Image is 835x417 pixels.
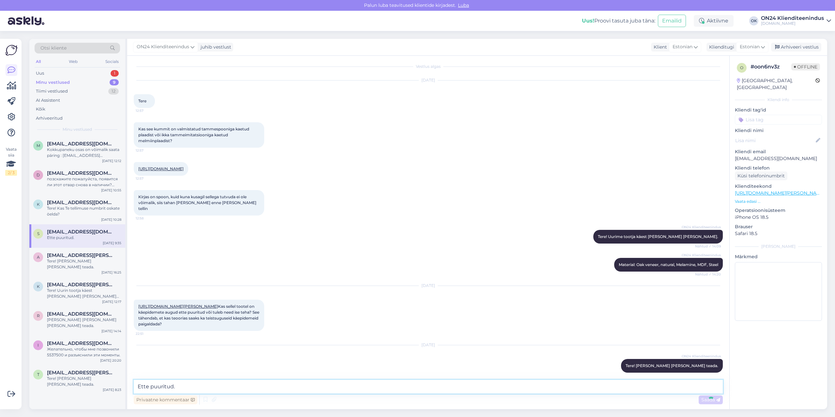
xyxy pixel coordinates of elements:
[598,234,718,239] span: Tere! Uurime tootja käest [PERSON_NAME] [PERSON_NAME].
[735,115,822,125] input: Lisa tag
[40,45,67,52] span: Otsi kliente
[138,304,260,326] span: Kas sellel tootel on käepidemete augud ette puuritud või tuleb need ise teha? See tähendab, et ka...
[136,176,160,181] span: 12:57
[37,231,39,236] span: s
[682,354,721,359] span: ON24 Klienditeenindus
[673,43,692,51] span: Estonian
[111,70,119,77] div: 1
[37,372,39,377] span: t
[101,329,121,334] div: [DATE] 14:14
[737,77,815,91] div: [GEOGRAPHIC_DATA], [GEOGRAPHIC_DATA]
[735,244,822,249] div: [PERSON_NAME]
[37,313,40,318] span: r
[740,43,760,51] span: Estonian
[36,88,68,95] div: Tiimi vestlused
[101,188,121,193] div: [DATE] 10:55
[36,97,60,104] div: AI Assistent
[735,199,822,204] p: Vaata edasi ...
[749,16,758,25] div: OK
[761,21,824,26] div: [DOMAIN_NAME]
[5,170,17,176] div: 2 / 3
[103,387,121,392] div: [DATE] 8:23
[751,63,791,71] div: # oon6nv3z
[694,15,734,27] div: Aktiivne
[37,143,40,148] span: m
[47,170,115,176] span: darinachud4@gmail.com
[102,158,121,163] div: [DATE] 12:12
[102,299,121,304] div: [DATE] 12:17
[134,283,723,289] div: [DATE]
[138,98,146,103] span: Tere
[735,137,814,144] input: Lisa nimi
[138,166,184,171] a: [URL][DOMAIN_NAME]
[735,107,822,113] p: Kliendi tag'id
[36,79,70,86] div: Minu vestlused
[682,253,721,258] span: ON24 Klienditeenindus
[47,370,115,376] span: tomberg.kristina@gmail.com
[101,217,121,222] div: [DATE] 10:28
[658,15,686,27] button: Emailid
[695,272,721,277] span: Nähtud ✓ 14:20
[47,258,121,270] div: Tere! [PERSON_NAME] [PERSON_NAME] teada.
[37,202,40,207] span: k
[735,190,825,196] a: [URL][DOMAIN_NAME][PERSON_NAME]
[5,44,18,56] img: Askly Logo
[36,70,44,77] div: Uus
[582,17,655,25] div: Proovi tasuta juba täna:
[735,155,822,162] p: [EMAIL_ADDRESS][DOMAIN_NAME]
[137,43,189,51] span: ON24 Klienditeenindus
[47,200,115,205] span: kiffu65@gmail.com
[134,64,723,69] div: Vestlus algas
[619,262,718,267] span: Material: Oak veneer, natural, Melamine, MDF, Steel
[138,194,257,211] span: Kirjas on spoon, kuid kuna kusagil sellega tutvuda ei ole võimalik, siis tahan [PERSON_NAME] enne...
[136,108,160,113] span: 12:57
[37,172,40,177] span: d
[47,288,121,299] div: Tere! Uurin tootja käest [PERSON_NAME] [PERSON_NAME] saabub vastus.
[47,340,115,346] span: irinake61@mail.ru
[36,106,45,112] div: Kõik
[626,363,718,368] span: Tere! [PERSON_NAME] [PERSON_NAME] teada.
[696,373,721,378] span: 9:35
[108,88,119,95] div: 12
[651,44,667,51] div: Klient
[771,43,821,52] div: Arhiveeri vestlus
[47,282,115,288] span: kaisa.berg@mail.ee
[735,230,822,237] p: Safari 18.5
[138,304,218,309] a: [URL][DOMAIN_NAME][PERSON_NAME]
[47,205,121,217] div: Tere! Kas Te tellimuse numbrit oskate öelda?
[47,311,115,317] span: reetosar07@gmail.com
[47,252,115,258] span: annika.koss@mainorulemiste.ee
[38,343,39,348] span: i
[761,16,831,26] a: ON24 Klienditeenindus[DOMAIN_NAME]
[47,376,121,387] div: Tere! [PERSON_NAME] [PERSON_NAME] teada.
[36,115,63,122] div: Arhiveeritud
[47,147,121,158] div: Kokkupaneku osas on võimalik saata päring : [EMAIL_ADDRESS][DOMAIN_NAME] ja lisada aadress.
[47,346,121,358] div: Желательно, чтобы мне позвонили 5537500 и разъяснили эти моменты.
[134,77,723,83] div: [DATE]
[47,229,115,235] span: sandraleisson@gmail.com
[735,183,822,190] p: Klienditeekond
[735,97,822,103] div: Kliendi info
[695,244,721,249] span: Nähtud ✓ 14:09
[735,165,822,171] p: Kliendi telefon
[47,235,121,241] div: Ette puuritud.
[110,79,119,86] div: 9
[682,225,721,230] span: ON24 Klienditeenindus
[101,270,121,275] div: [DATE] 16:25
[63,127,92,132] span: Minu vestlused
[136,331,160,336] span: 22:51
[706,44,734,51] div: Klienditugi
[456,2,471,8] span: Luba
[47,317,121,329] div: [PERSON_NAME] [PERSON_NAME] [PERSON_NAME] teada.
[735,253,822,260] p: Märkmed
[198,44,231,51] div: juhib vestlust
[100,358,121,363] div: [DATE] 20:20
[103,241,121,246] div: [DATE] 9:35
[68,57,79,66] div: Web
[136,216,160,221] span: 12:58
[735,207,822,214] p: Operatsioonisüsteem
[735,223,822,230] p: Brauser
[735,148,822,155] p: Kliendi email
[735,214,822,221] p: iPhone OS 18.5
[5,146,17,176] div: Vaata siia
